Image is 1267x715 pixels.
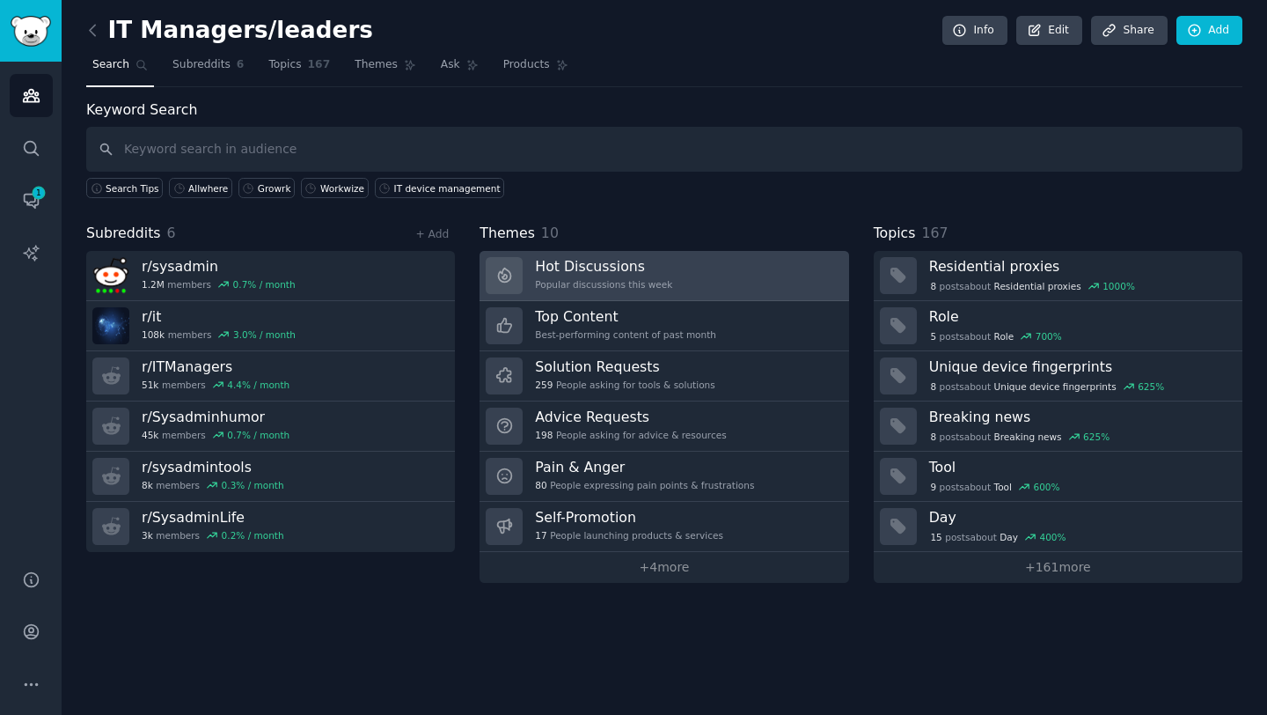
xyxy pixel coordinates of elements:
[172,57,231,73] span: Subreddits
[929,307,1230,326] h3: Role
[142,257,296,276] h3: r/ sysadmin
[942,16,1007,46] a: Info
[86,17,373,45] h2: IT Managers/leaders
[222,479,284,491] div: 0.3 % / month
[11,16,51,47] img: GummySearch logo
[142,379,158,391] span: 51k
[994,280,1081,292] span: Residential proxies
[480,301,848,351] a: Top ContentBest-performing content of past month
[142,278,296,291] div: members
[142,328,296,341] div: members
[375,178,505,198] a: IT device management
[86,223,161,245] span: Subreddits
[535,278,672,291] div: Popular discussions this week
[535,458,754,476] h3: Pain & Anger
[480,402,848,452] a: Advice Requests198People asking for advice & resources
[535,429,553,441] span: 198
[535,379,553,391] span: 259
[355,57,398,73] span: Themes
[535,479,754,491] div: People expressing pain points & frustrations
[142,479,284,491] div: members
[874,251,1242,301] a: Residential proxies8postsaboutResidential proxies1000%
[1039,531,1066,543] div: 400 %
[142,529,284,542] div: members
[86,251,455,301] a: r/sysadmin1.2Mmembers0.7% / month
[308,57,331,73] span: 167
[930,481,936,493] span: 9
[238,178,295,198] a: Growrk
[167,225,176,241] span: 6
[169,178,232,198] a: Allwhere
[142,328,165,341] span: 108k
[480,452,848,502] a: Pain & Anger80People expressing pain points & frustrations
[921,225,948,241] span: 167
[929,529,1068,545] div: post s about
[92,257,129,294] img: sysadmin
[92,57,129,73] span: Search
[930,431,936,443] span: 8
[1083,431,1110,443] div: 625 %
[480,552,848,583] a: +4more
[929,508,1230,527] h3: Day
[348,51,422,87] a: Themes
[874,552,1242,583] a: +161more
[930,380,936,393] span: 8
[86,101,197,118] label: Keyword Search
[535,529,546,542] span: 17
[929,429,1111,445] div: post s about
[301,178,369,198] a: Workwize
[441,57,460,73] span: Ask
[142,479,153,491] span: 8k
[86,452,455,502] a: r/sysadmintools8kmembers0.3% / month
[166,51,250,87] a: Subreddits6
[497,51,575,87] a: Products
[1102,280,1135,292] div: 1000 %
[480,502,848,552] a: Self-Promotion17People launching products & services
[535,529,723,542] div: People launching products & services
[874,223,916,245] span: Topics
[535,508,723,527] h3: Self-Promotion
[142,529,153,542] span: 3k
[503,57,550,73] span: Products
[1138,380,1164,393] div: 625 %
[930,531,941,543] span: 15
[142,379,289,391] div: members
[535,357,714,376] h3: Solution Requests
[237,57,245,73] span: 6
[994,380,1117,393] span: Unique device fingerprints
[86,502,455,552] a: r/SysadminLife3kmembers0.2% / month
[874,402,1242,452] a: Breaking news8postsaboutBreaking news625%
[535,429,726,441] div: People asking for advice & resources
[233,278,296,291] div: 0.7 % / month
[1033,481,1059,493] div: 600 %
[929,257,1230,276] h3: Residential proxies
[480,351,848,402] a: Solution Requests259People asking for tools & solutions
[1036,330,1062,343] div: 700 %
[86,351,455,402] a: r/ITManagers51kmembers4.4% / month
[535,379,714,391] div: People asking for tools & solutions
[188,182,228,195] div: Allwhere
[320,182,364,195] div: Workwize
[1000,531,1018,543] span: Day
[142,508,284,527] h3: r/ SysadminLife
[262,51,336,87] a: Topics167
[535,328,716,341] div: Best-performing content of past month
[874,301,1242,351] a: Role5postsaboutRole700%
[142,357,289,376] h3: r/ ITManagers
[535,479,546,491] span: 80
[1016,16,1082,46] a: Edit
[929,458,1230,476] h3: Tool
[258,182,291,195] div: Growrk
[142,408,289,426] h3: r/ Sysadminhumor
[227,429,289,441] div: 0.7 % / month
[929,328,1064,344] div: post s about
[86,402,455,452] a: r/Sysadminhumor45kmembers0.7% / month
[929,379,1166,394] div: post s about
[535,257,672,276] h3: Hot Discussions
[233,328,296,341] div: 3.0 % / month
[86,178,163,198] button: Search Tips
[92,307,129,344] img: it
[929,357,1230,376] h3: Unique device fingerprints
[874,452,1242,502] a: Tool9postsaboutTool600%
[874,351,1242,402] a: Unique device fingerprints8postsaboutUnique device fingerprints625%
